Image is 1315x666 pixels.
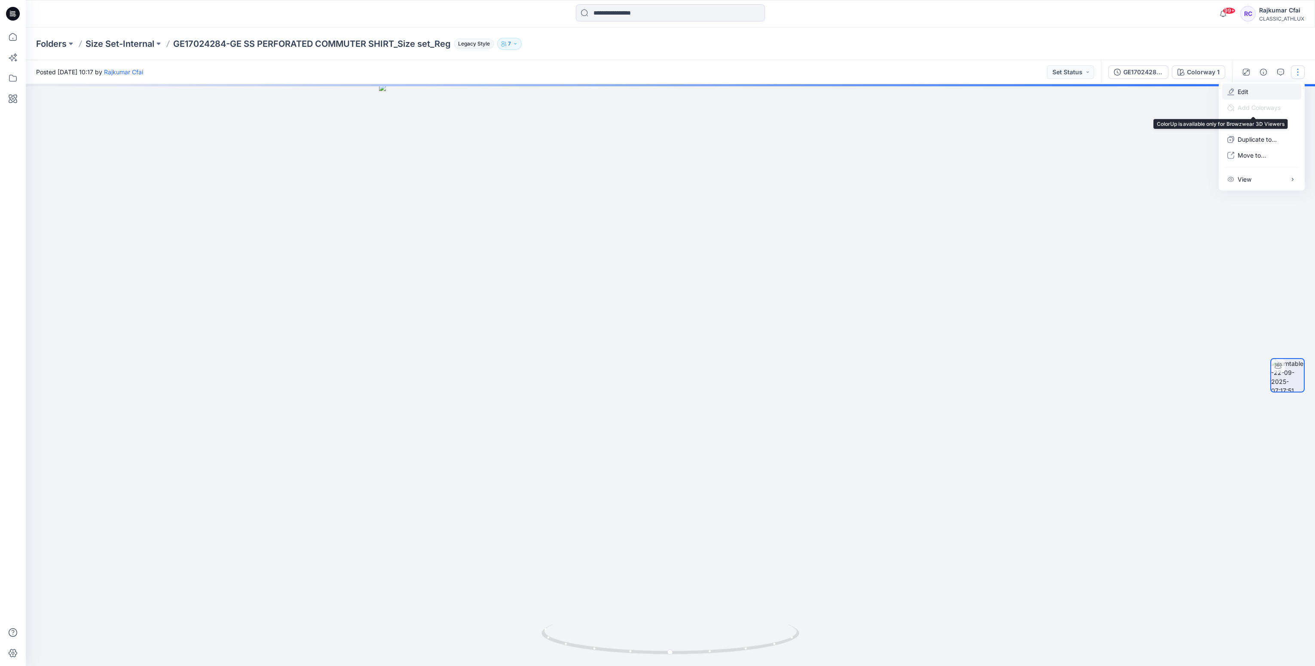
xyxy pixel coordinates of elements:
[508,39,511,49] p: 7
[86,38,154,50] a: Size Set-Internal
[454,39,494,49] span: Legacy Style
[1108,65,1168,79] button: GE17024284-GE SS PERFORATED COMMUTER SHIRT_Size set_Reg
[173,38,451,50] p: GE17024284-GE SS PERFORATED COMMUTER SHIRT_Size set_Reg
[1187,67,1220,77] div: Colorway 1
[1223,7,1235,14] span: 99+
[1123,67,1163,77] div: GE17024284-GE SS PERFORATED COMMUTER SHIRT_Size set_Reg
[1238,151,1266,160] p: Move to...
[36,67,143,76] span: Posted [DATE] 10:17 by
[451,38,494,50] button: Legacy Style
[1240,6,1256,21] div: RC
[1259,5,1304,15] div: Rajkumar Cfai
[104,68,143,76] a: Rajkumar Cfai
[1271,359,1304,392] img: turntable-22-09-2025-07:17:51
[1172,65,1225,79] button: Colorway 1
[497,38,522,50] button: 7
[1238,87,1248,96] a: Edit
[1238,175,1251,184] p: View
[1238,119,1286,128] p: Add to Collection
[36,38,67,50] a: Folders
[1238,135,1277,144] p: Duplicate to...
[1259,15,1304,22] div: CLASSIC_ATHLUX
[1257,65,1270,79] button: Details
